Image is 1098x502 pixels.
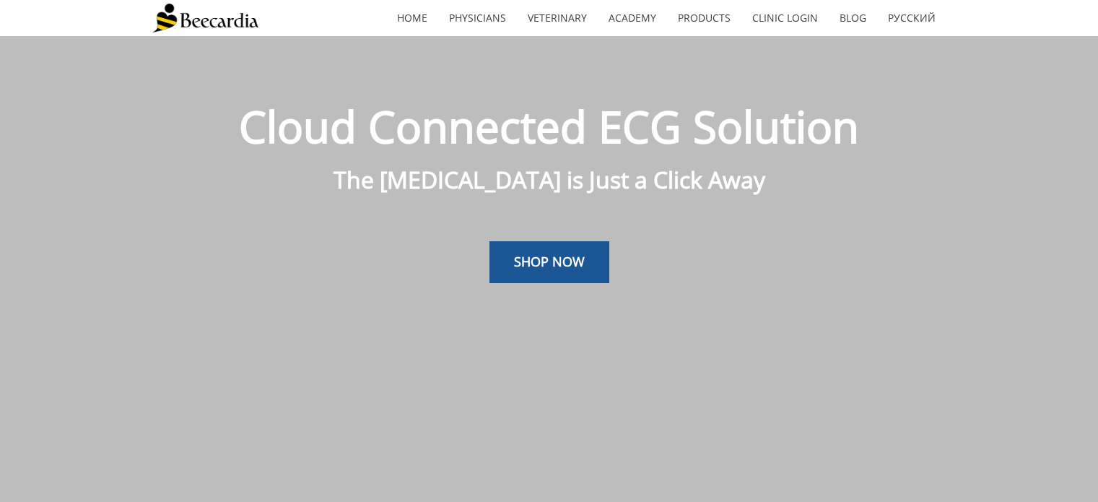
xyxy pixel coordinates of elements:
[741,1,829,35] a: Clinic Login
[877,1,946,35] a: Русский
[386,1,438,35] a: home
[438,1,517,35] a: Physicians
[598,1,667,35] a: Academy
[489,241,609,283] a: SHOP NOW
[829,1,877,35] a: Blog
[517,1,598,35] a: Veterinary
[152,4,258,33] img: Beecardia
[667,1,741,35] a: Products
[514,253,585,270] span: SHOP NOW
[239,97,859,156] span: Cloud Connected ECG Solution
[334,164,765,195] span: The [MEDICAL_DATA] is Just a Click Away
